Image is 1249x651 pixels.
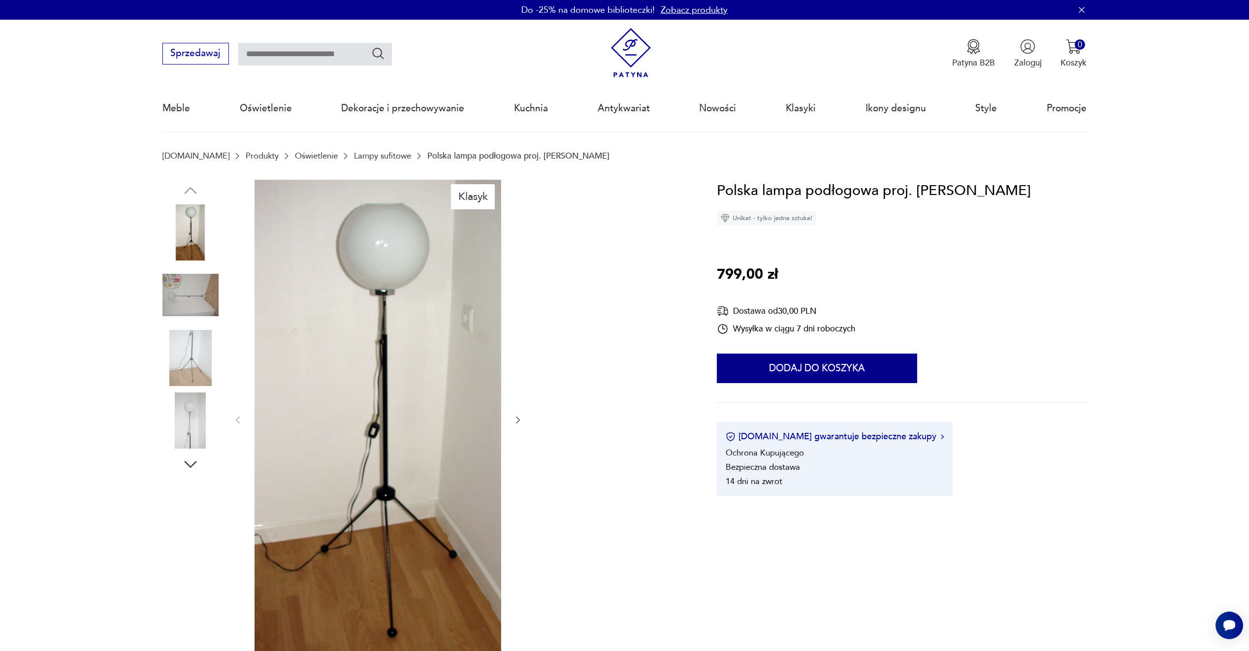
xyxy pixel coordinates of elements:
img: Patyna - sklep z meblami i dekoracjami vintage [606,28,656,78]
li: Ochrona Kupującego [726,447,804,458]
img: Ikona diamentu [721,214,730,223]
p: 799,00 zł [717,263,778,286]
p: Koszyk [1060,57,1087,68]
button: Patyna B2B [952,39,995,68]
img: Ikona strzałki w prawo [941,434,944,439]
button: Sprzedawaj [162,43,229,65]
li: Bezpieczna dostawa [726,461,800,473]
img: Ikona dostawy [717,305,729,317]
a: Antykwariat [598,86,650,131]
div: Unikat - tylko jedna sztuka! [717,211,816,226]
li: 14 dni na zwrot [726,476,782,487]
a: Ikona medaluPatyna B2B [952,39,995,68]
iframe: Smartsupp widget button [1216,612,1243,639]
p: Polska lampa podłogowa proj. [PERSON_NAME] [427,151,609,161]
button: Zaloguj [1014,39,1042,68]
a: Ikony designu [865,86,926,131]
a: [DOMAIN_NAME] [162,151,229,161]
a: Promocje [1047,86,1087,131]
p: Do -25% na domowe biblioteczki! [521,4,655,16]
a: Kuchnia [514,86,548,131]
a: Nowości [699,86,736,131]
a: Dekoracje i przechowywanie [341,86,464,131]
button: Szukaj [371,46,385,61]
img: Ikona medalu [966,39,981,54]
a: Produkty [246,151,279,161]
img: Ikona koszyka [1066,39,1081,54]
p: Patyna B2B [952,57,995,68]
img: Zdjęcie produktu Polska lampa podłogowa proj. A.Gałecki [162,330,219,386]
img: Zdjęcie produktu Polska lampa podłogowa proj. A.Gałecki [162,204,219,260]
a: Zobacz produkty [661,4,728,16]
a: Style [975,86,997,131]
a: Sprzedawaj [162,50,229,58]
h1: Polska lampa podłogowa proj. [PERSON_NAME] [717,180,1031,202]
div: Klasyk [451,184,495,209]
div: 0 [1075,39,1085,50]
img: Ikonka użytkownika [1020,39,1035,54]
img: Zdjęcie produktu Polska lampa podłogowa proj. A.Gałecki [162,392,219,449]
a: Klasyki [786,86,816,131]
a: Lampy sufitowe [354,151,411,161]
button: Dodaj do koszyka [717,354,917,383]
img: Zdjęcie produktu Polska lampa podłogowa proj. A.Gałecki [162,267,219,323]
a: Oświetlenie [295,151,338,161]
div: Wysyłka w ciągu 7 dni roboczych [717,323,855,335]
a: Oświetlenie [240,86,292,131]
button: 0Koszyk [1060,39,1087,68]
img: Ikona certyfikatu [726,432,736,442]
p: Zaloguj [1014,57,1042,68]
button: [DOMAIN_NAME] gwarantuje bezpieczne zakupy [726,430,944,443]
div: Dostawa od 30,00 PLN [717,305,855,317]
a: Meble [162,86,190,131]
